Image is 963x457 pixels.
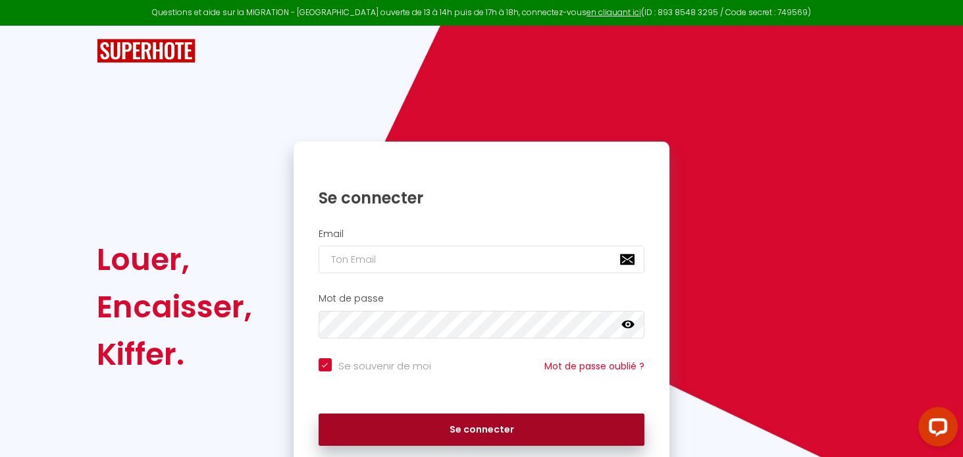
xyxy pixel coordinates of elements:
div: Louer, [97,236,252,283]
input: Ton Email [319,246,645,273]
a: Mot de passe oublié ? [544,360,644,373]
h1: Se connecter [319,188,645,208]
img: SuperHote logo [97,39,195,63]
div: Encaisser, [97,283,252,331]
h2: Email [319,228,645,240]
button: Se connecter [319,414,645,446]
a: en cliquant ici [586,7,641,18]
iframe: LiveChat chat widget [908,402,963,457]
h2: Mot de passe [319,293,645,304]
div: Kiffer. [97,331,252,378]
